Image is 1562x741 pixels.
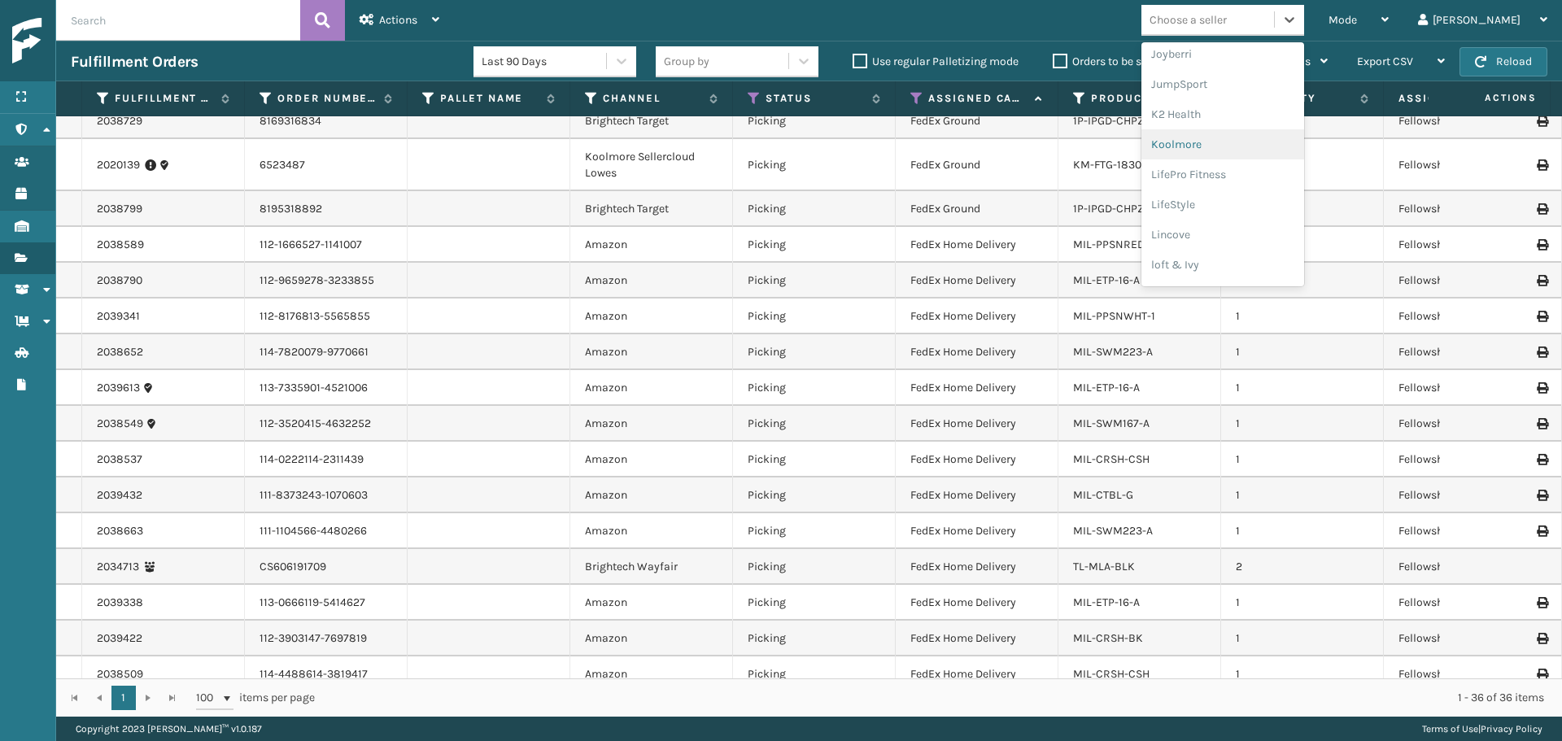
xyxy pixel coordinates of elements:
[896,656,1058,692] td: FedEx Home Delivery
[1091,91,1189,106] label: Product SKU
[12,18,159,64] img: logo
[277,91,376,106] label: Order Number
[97,666,143,682] a: 2038509
[1073,631,1143,645] a: MIL-CRSH-BK
[1221,442,1384,477] td: 1
[1073,595,1140,609] a: MIL-ETP-16-A
[570,299,733,334] td: Amazon
[1384,585,1547,621] td: Fellowship - West
[733,103,896,139] td: Picking
[245,406,408,442] td: 112-3520415-4632252
[1422,723,1478,734] a: Terms of Use
[1073,238,1153,251] a: MIL-PPSNRED-1
[896,549,1058,585] td: FedEx Home Delivery
[1053,54,1211,68] label: Orders to be shipped [DATE]
[1537,525,1547,537] i: Print Label
[570,191,733,227] td: Brightech Target
[1384,656,1547,692] td: Fellowship - West
[440,91,539,106] label: Pallet Name
[1398,91,1515,106] label: Assigned Warehouse
[570,406,733,442] td: Amazon
[1481,723,1542,734] a: Privacy Policy
[570,585,733,621] td: Amazon
[97,380,140,396] a: 2039613
[1384,334,1547,370] td: Fellowship - West
[896,334,1058,370] td: FedEx Home Delivery
[245,334,408,370] td: 114-7820079-9770661
[896,621,1058,656] td: FedEx Home Delivery
[1073,345,1153,359] a: MIL-SWM223-A
[1221,299,1384,334] td: 1
[1422,717,1542,741] div: |
[76,717,262,741] p: Copyright 2023 [PERSON_NAME]™ v 1.0.187
[733,334,896,370] td: Picking
[97,416,143,432] a: 2038549
[733,656,896,692] td: Picking
[482,53,608,70] div: Last 90 Days
[97,451,142,468] a: 2038537
[245,227,408,263] td: 112-1666527-1141007
[245,191,408,227] td: 8195318892
[97,523,143,539] a: 2038663
[733,513,896,549] td: Picking
[1384,299,1547,334] td: Fellowship - West
[603,91,701,106] label: Channel
[896,442,1058,477] td: FedEx Home Delivery
[245,656,408,692] td: 114-4488614-3819417
[570,227,733,263] td: Amazon
[1221,370,1384,406] td: 1
[1537,203,1547,215] i: Print Label
[71,52,198,72] h3: Fulfillment Orders
[570,370,733,406] td: Amazon
[245,585,408,621] td: 113-0666119-5414627
[1221,585,1384,621] td: 1
[570,334,733,370] td: Amazon
[896,299,1058,334] td: FedEx Home Delivery
[570,263,733,299] td: Amazon
[245,370,408,406] td: 113-7335901-4521006
[1384,103,1547,139] td: Fellowship - West
[245,621,408,656] td: 112-3903147-7697819
[1221,549,1384,585] td: 2
[245,549,408,585] td: CS606191709
[1073,452,1150,466] a: MIL-CRSH-CSH
[1384,139,1547,191] td: Fellowship - West
[245,477,408,513] td: 111-8373243-1070603
[1141,220,1304,250] div: Lincove
[196,690,220,706] span: 100
[570,513,733,549] td: Amazon
[1537,116,1547,127] i: Print Label
[1150,11,1227,28] div: Choose a seller
[97,201,142,217] a: 2038799
[733,263,896,299] td: Picking
[1073,114,1144,128] a: 1P-IPGD-CHPZ
[1384,263,1547,299] td: Fellowship - West
[1221,334,1384,370] td: 1
[733,370,896,406] td: Picking
[1073,667,1150,681] a: MIL-CRSH-CSH
[97,237,144,253] a: 2038589
[896,513,1058,549] td: FedEx Home Delivery
[1073,381,1140,394] a: MIL-ETP-16-A
[1221,656,1384,692] td: 1
[1384,442,1547,477] td: Fellowship - West
[1384,406,1547,442] td: Fellowship - West
[1537,382,1547,394] i: Print Label
[1384,370,1547,406] td: Fellowship - West
[245,139,408,191] td: 6523487
[245,513,408,549] td: 111-1104566-4480266
[1537,669,1547,680] i: Print Label
[896,370,1058,406] td: FedEx Home Delivery
[733,477,896,513] td: Picking
[896,585,1058,621] td: FedEx Home Delivery
[1073,309,1155,323] a: MIL-PPSNWHT-1
[896,139,1058,191] td: FedEx Ground
[570,103,733,139] td: Brightech Target
[1221,621,1384,656] td: 1
[1141,129,1304,159] div: Koolmore
[97,113,142,129] a: 2038729
[733,549,896,585] td: Picking
[733,406,896,442] td: Picking
[97,157,140,173] a: 2020139
[766,91,864,106] label: Status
